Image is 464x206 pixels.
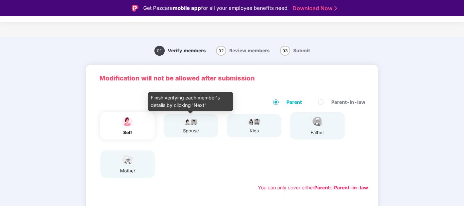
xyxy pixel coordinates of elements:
img: svg+xml;base64,PHN2ZyB4bWxucz0iaHR0cDovL3d3dy53My5vcmcvMjAwMC9zdmciIHdpZHRoPSI3OS4wMzciIGhlaWdodD... [246,117,263,126]
span: 03 [280,46,290,56]
img: svg+xml;base64,PHN2ZyBpZD0iRmF0aGVyX2ljb24iIHhtbG5zPSJodHRwOi8vd3d3LnczLm9yZy8yMDAwL3N2ZyIgeG1sbn... [309,115,326,127]
div: Get Pazcare for all your employee benefits need [143,4,287,12]
strong: mobile app [173,5,201,11]
div: spouse [182,127,199,134]
span: Parent-in-law [329,98,368,106]
img: Logo [132,5,138,12]
img: svg+xml;base64,PHN2ZyB4bWxucz0iaHR0cDovL3d3dy53My5vcmcvMjAwMC9zdmciIHdpZHRoPSI1NCIgaGVpZ2h0PSIzOC... [119,154,136,166]
img: Stroke [334,5,337,12]
a: Download Now [293,5,335,12]
span: 01 [154,46,165,56]
p: Modification will not be allowed after submission [99,73,365,83]
span: Parent [284,98,304,106]
b: Parent [314,185,330,190]
span: Verify members [168,48,206,53]
img: svg+xml;base64,PHN2ZyBpZD0iU3BvdXNlX2ljb24iIHhtbG5zPSJodHRwOi8vd3d3LnczLm9yZy8yMDAwL3N2ZyIgd2lkdG... [119,115,136,127]
div: father [309,129,326,136]
div: self [119,129,136,136]
span: 02 [216,46,226,56]
img: svg+xml;base64,PHN2ZyB4bWxucz0iaHR0cDovL3d3dy53My5vcmcvMjAwMC9zdmciIHdpZHRoPSI5Ny44OTciIGhlaWdodD... [182,117,199,126]
div: Finish verifying each member's details by clicking 'Next' [148,92,233,111]
div: mother [119,167,136,174]
div: kids [246,127,263,134]
b: Parent-in-law [334,185,368,190]
span: Submit [293,48,310,53]
div: You can only cover either or [258,184,368,191]
span: Review members [229,48,270,53]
